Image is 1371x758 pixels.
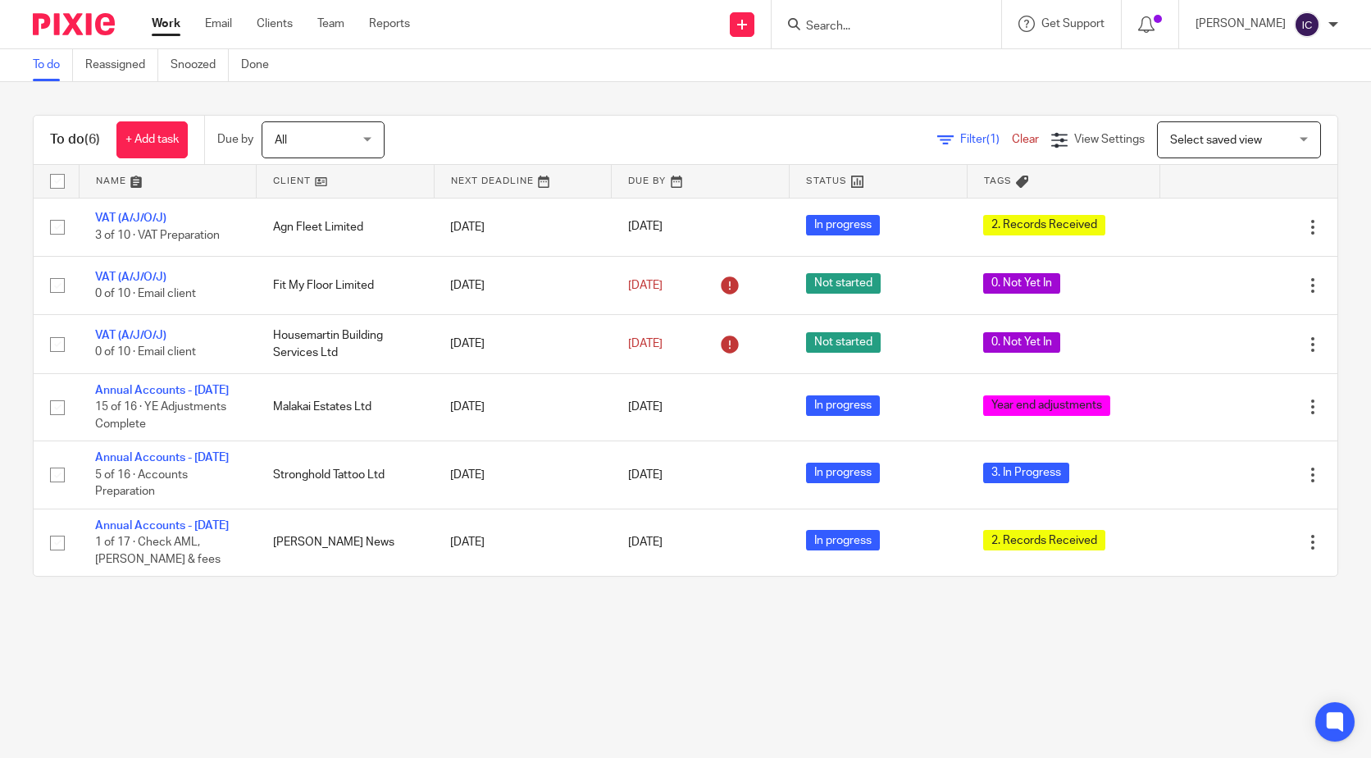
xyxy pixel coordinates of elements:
span: All [275,135,287,146]
span: In progress [806,215,880,235]
a: Work [152,16,180,32]
span: [DATE] [628,469,663,481]
a: Annual Accounts - [DATE] [95,520,229,532]
span: 0. Not Yet In [983,332,1060,353]
td: Agn Fleet Limited [257,198,435,256]
span: [DATE] [628,338,663,349]
a: + Add task [116,121,188,158]
a: Annual Accounts - [DATE] [95,385,229,396]
a: Team [317,16,344,32]
span: Not started [806,332,881,353]
p: [PERSON_NAME] [1196,16,1286,32]
td: [DATE] [434,198,612,256]
span: Year end adjustments [983,395,1110,416]
span: 1 of 17 · Check AML, [PERSON_NAME] & fees [95,537,221,565]
span: [DATE] [628,401,663,413]
span: 0. Not Yet In [983,273,1060,294]
span: Not started [806,273,881,294]
a: Clients [257,16,293,32]
a: Reassigned [85,49,158,81]
span: Filter [960,134,1012,145]
td: Housemartin Building Services Ltd [257,315,435,373]
a: VAT (A/J/O/J) [95,212,166,224]
span: 5 of 16 · Accounts Preparation [95,469,188,498]
span: Tags [984,176,1012,185]
p: Due by [217,131,253,148]
span: 3 of 10 · VAT Preparation [95,230,220,241]
td: [DATE] [434,373,612,441]
a: To do [33,49,73,81]
a: VAT (A/J/O/J) [95,272,166,283]
td: [DATE] [434,441,612,509]
td: [PERSON_NAME] News [257,509,435,576]
td: Stronghold Tattoo Ltd [257,441,435,509]
a: Annual Accounts - [DATE] [95,452,229,463]
span: In progress [806,463,880,483]
span: 2. Records Received [983,215,1105,235]
a: Email [205,16,232,32]
span: Select saved view [1170,135,1262,146]
span: (6) [84,133,100,146]
td: [DATE] [434,315,612,373]
td: Fit My Floor Limited [257,256,435,314]
span: In progress [806,395,880,416]
span: [DATE] [628,280,663,291]
img: svg%3E [1294,11,1320,38]
a: Done [241,49,281,81]
span: [DATE] [628,537,663,548]
h1: To do [50,131,100,148]
td: [DATE] [434,256,612,314]
span: 3. In Progress [983,463,1069,483]
span: 0 of 10 · Email client [95,347,196,358]
td: [DATE] [434,509,612,576]
span: In progress [806,530,880,550]
span: Get Support [1041,18,1105,30]
span: 2. Records Received [983,530,1105,550]
input: Search [804,20,952,34]
a: Reports [369,16,410,32]
img: Pixie [33,13,115,35]
a: VAT (A/J/O/J) [95,330,166,341]
a: Snoozed [171,49,229,81]
span: 0 of 10 · Email client [95,288,196,299]
span: 15 of 16 · YE Adjustments Complete [95,401,226,430]
td: Malakai Estates Ltd [257,373,435,441]
span: (1) [986,134,1000,145]
a: Clear [1012,134,1039,145]
span: [DATE] [628,221,663,233]
span: View Settings [1074,134,1145,145]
